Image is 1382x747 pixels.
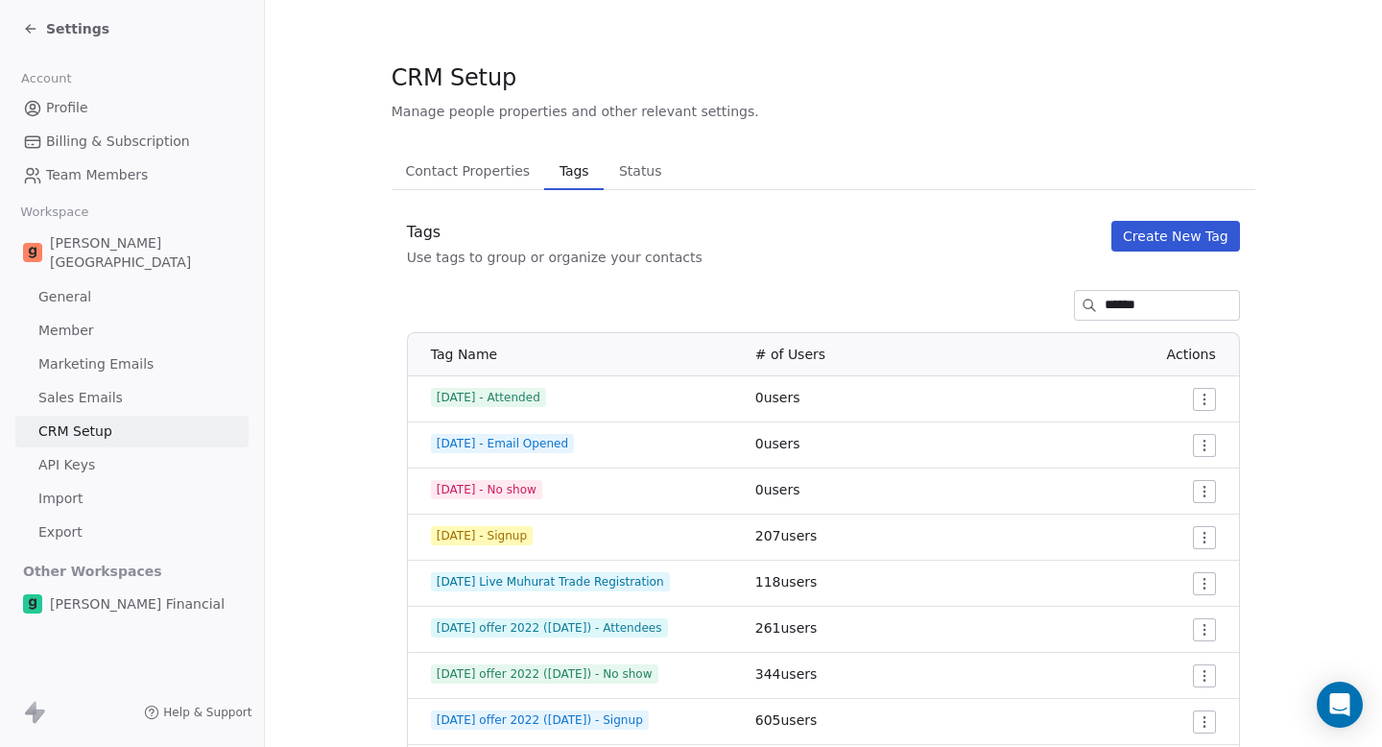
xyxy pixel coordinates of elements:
[1111,221,1240,252] button: Create New Tag
[392,63,516,92] span: CRM Setup
[15,382,249,414] a: Sales Emails
[755,666,818,682] span: 344 users
[407,248,703,267] div: Use tags to group or organize your contacts
[46,19,109,38] span: Settings
[15,315,249,347] a: Member
[392,102,759,121] span: Manage people properties and other relevant settings.
[23,19,109,38] a: Settings
[431,434,574,453] span: [DATE] - Email Opened
[12,198,97,227] span: Workspace
[431,618,668,638] span: [DATE] offer 2022 ([DATE]) - Attendees
[46,132,190,152] span: Billing & Subscription
[38,287,91,307] span: General
[38,522,83,542] span: Export
[755,712,818,728] span: 605 users
[38,455,95,475] span: API Keys
[755,620,818,636] span: 261 users
[15,92,249,124] a: Profile
[552,157,596,184] span: Tags
[23,243,42,262] img: Goela%20School%20Logos%20(4).png
[15,416,249,447] a: CRM Setup
[407,221,703,244] div: Tags
[611,157,670,184] span: Status
[431,711,649,730] span: [DATE] offer 2022 ([DATE]) - Signup
[1317,682,1363,728] div: Open Intercom Messenger
[1167,347,1216,362] span: Actions
[38,422,112,442] span: CRM Setup
[15,449,249,481] a: API Keys
[755,482,800,497] span: 0 users
[38,354,154,374] span: Marketing Emails
[144,705,251,720] a: Help & Support
[431,572,670,591] span: [DATE] Live Muhurat Trade Registration
[755,347,825,362] span: # of Users
[38,489,83,509] span: Import
[46,165,148,185] span: Team Members
[15,517,249,548] a: Export
[431,347,497,362] span: Tag Name
[15,483,249,515] a: Import
[50,233,241,272] span: [PERSON_NAME][GEOGRAPHIC_DATA]
[15,281,249,313] a: General
[15,349,249,380] a: Marketing Emails
[163,705,251,720] span: Help & Support
[38,388,123,408] span: Sales Emails
[397,157,537,184] span: Contact Properties
[15,556,170,587] span: Other Workspaces
[46,98,88,118] span: Profile
[12,64,80,93] span: Account
[38,321,94,341] span: Member
[50,594,225,614] span: [PERSON_NAME] Financial
[755,574,818,590] span: 118 users
[755,436,800,451] span: 0 users
[431,526,533,545] span: [DATE] - Signup
[431,664,658,684] span: [DATE] offer 2022 ([DATE]) - No show
[755,528,818,543] span: 207 users
[431,480,542,499] span: [DATE] - No show
[431,388,546,407] span: [DATE] - Attended
[755,390,800,405] span: 0 users
[23,594,42,614] img: Goela%20Fin%20Logos%20(4).png
[15,126,249,157] a: Billing & Subscription
[15,159,249,191] a: Team Members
